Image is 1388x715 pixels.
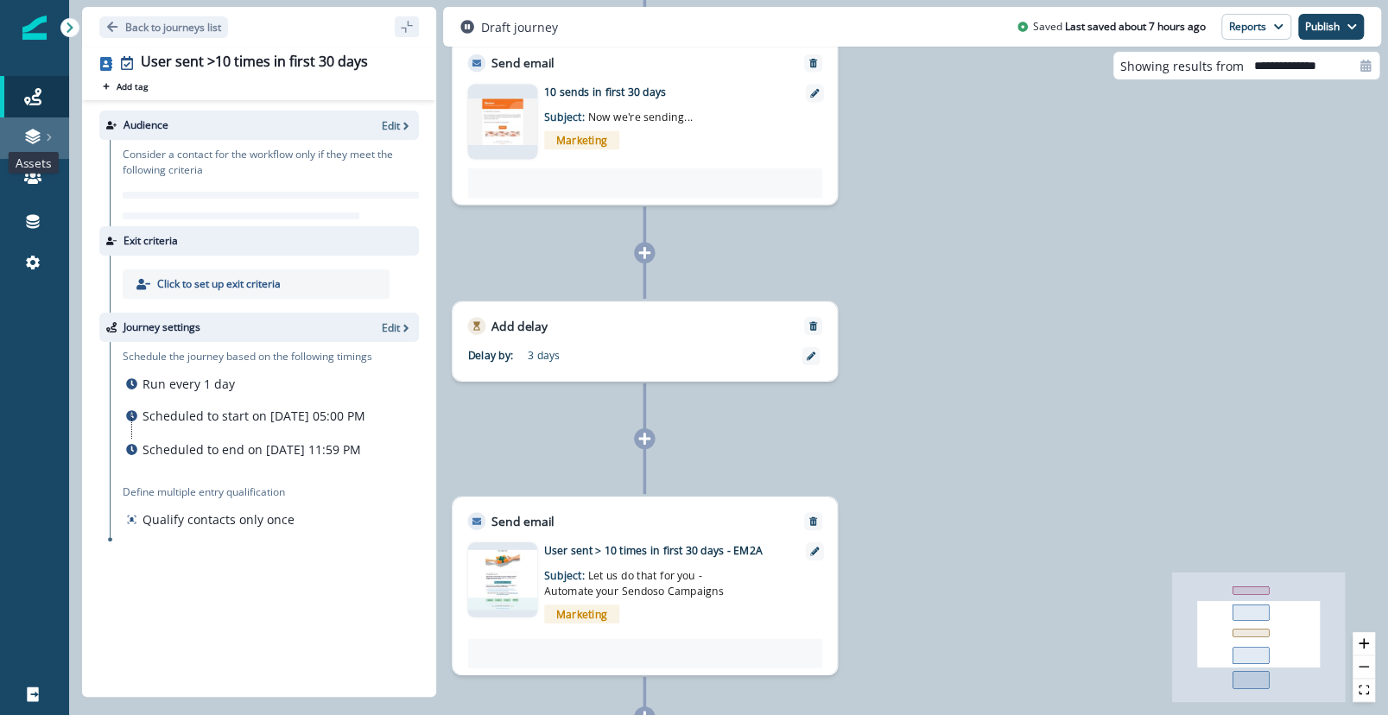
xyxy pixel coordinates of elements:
[544,130,619,149] span: Marketing
[481,18,558,36] p: Draft journey
[395,16,419,37] button: sidebar collapse toggle
[157,276,281,292] p: Click to set up exit criteria
[802,516,826,527] button: Remove
[1065,19,1206,35] p: Last saved about 7 hours ago
[467,549,537,610] img: email asset unavailable
[124,233,178,249] p: Exit criteria
[1033,19,1062,35] p: Saved
[802,58,826,68] button: Remove
[123,147,419,178] p: Consider a contact for the workflow only if they meet the following criteria
[99,16,228,38] button: Go back
[528,347,715,363] p: 3 days
[467,347,528,363] p: Delay by:
[491,512,554,530] p: Send email
[544,542,784,558] p: User sent > 10 times in first 30 days - EM2A
[1298,14,1364,40] button: Publish
[143,510,295,528] p: Qualify contacts only once
[143,440,361,459] p: Scheduled to end on [DATE] 11:59 PM
[544,604,619,623] span: Marketing
[123,484,298,500] p: Define multiple entry qualification
[1120,57,1244,75] p: Showing results from
[99,79,151,93] button: Add tag
[382,320,400,335] p: Edit
[1353,679,1375,702] button: fit view
[491,54,554,73] p: Send email
[544,84,784,99] p: 10 sends in first 30 days
[124,117,168,133] p: Audience
[123,349,372,364] p: Schedule the journey based on the following timings
[382,118,400,133] p: Edit
[544,100,732,125] p: Subject:
[143,407,365,425] p: Scheduled to start on [DATE] 05:00 PM
[544,558,732,598] p: Subject:
[544,568,724,598] span: Let us do that for you - Automate your Sendoso Campaigns
[382,320,412,335] button: Edit
[467,98,537,145] img: email asset unavailable
[117,81,148,92] p: Add tag
[802,320,826,331] button: Remove
[1353,632,1375,655] button: zoom in
[452,301,838,382] div: Add delayRemoveDelay by:3 days
[452,497,838,675] div: Send emailRemoveemail asset unavailableUser sent > 10 times in first 30 days - EM2ASubject: Let u...
[141,54,368,73] div: User sent >10 times in first 30 days
[382,118,412,133] button: Edit
[1353,655,1375,679] button: zoom out
[22,16,47,40] img: Inflection
[124,320,200,335] p: Journey settings
[143,375,235,393] p: Run every 1 day
[588,110,694,124] span: Now we're sending...
[125,20,221,35] p: Back to journeys list
[452,38,838,205] div: Send emailRemoveemail asset unavailable10 sends in first 30 daysSubject: Now we're sending...Mark...
[1221,14,1291,40] button: Reports
[491,317,547,335] p: Add delay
